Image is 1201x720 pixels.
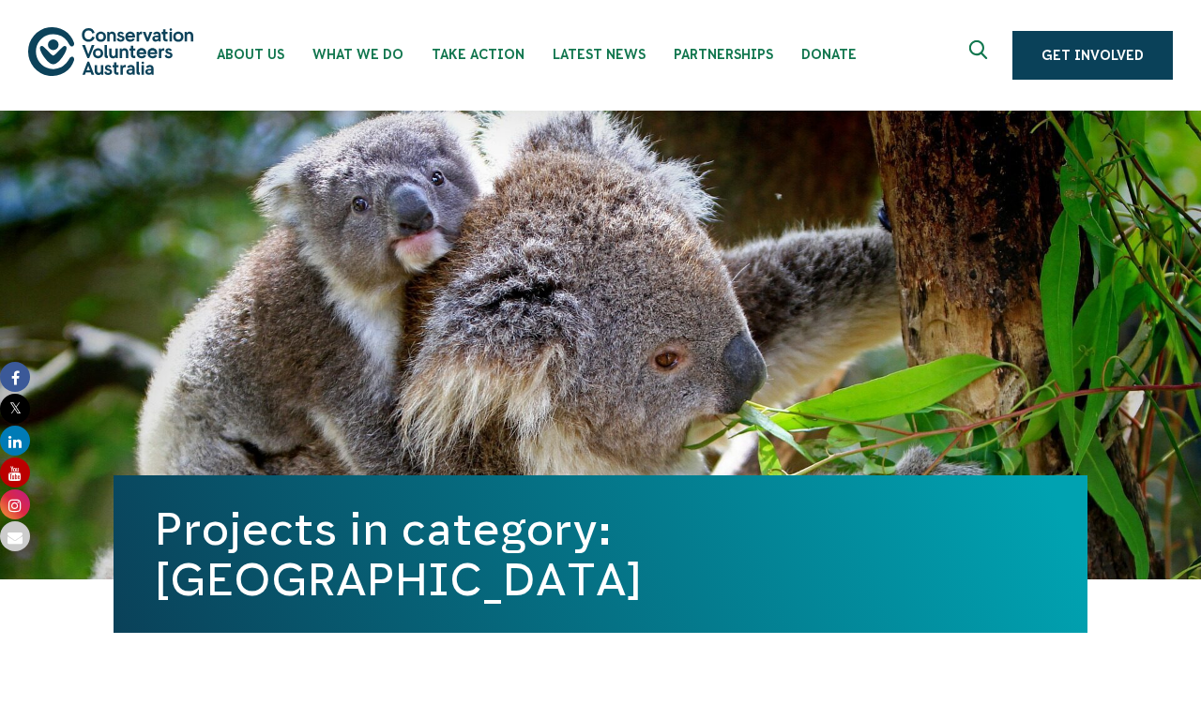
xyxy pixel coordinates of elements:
[432,47,524,62] span: Take Action
[958,33,1003,78] button: Expand search box Close search box
[312,47,403,62] span: What We Do
[553,47,646,62] span: Latest News
[217,47,284,62] span: About Us
[28,27,193,75] img: logo.svg
[969,40,993,70] span: Expand search box
[801,47,857,62] span: Donate
[674,47,773,62] span: Partnerships
[155,503,1046,605] h1: Projects in category: [GEOGRAPHIC_DATA]
[1012,31,1173,80] a: Get Involved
